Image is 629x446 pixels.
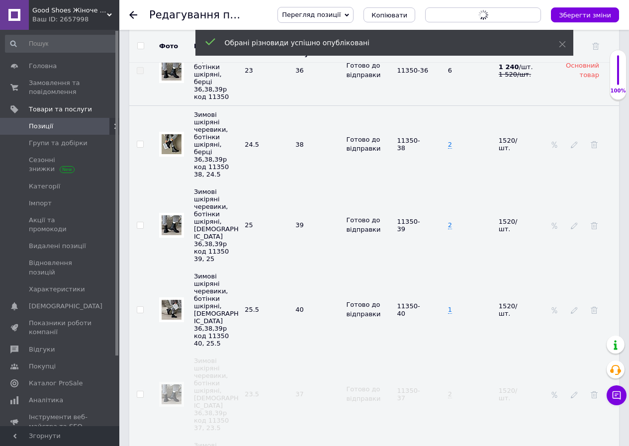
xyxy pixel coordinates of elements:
[29,362,56,371] span: Покупці
[10,84,41,91] strong: код 11350
[499,137,517,152] span: 1520/ шт.
[245,67,253,74] span: 23
[32,6,107,15] span: Good Shoes Жіноче взуття
[29,182,60,191] span: Категорії
[346,216,380,233] span: Готово до відправки
[29,139,88,148] span: Групи та добірки
[551,7,619,22] button: Зберегти зміни
[245,306,259,313] span: 25.5
[152,30,191,63] th: Фото
[29,79,92,96] span: Замовлення та повідомлення
[29,302,102,311] span: [DEMOGRAPHIC_DATA]
[499,302,517,317] span: 1520/ шт.
[29,345,55,354] span: Відгуки
[242,36,293,106] td: Дані основного товару
[245,141,259,148] span: 24.5
[29,62,57,71] span: Головна
[29,105,92,114] span: Товари та послуги
[397,302,420,317] span: 11350-40
[194,188,239,263] span: Назву успадковано від основного товару
[496,36,547,106] td: Дані основного товару
[610,88,626,94] div: 100%
[397,137,420,152] span: 11350-38
[295,390,304,398] span: 37
[245,221,253,229] span: 25
[29,413,92,431] span: Інструменти веб-майстра та SEO
[194,111,229,178] span: Назву успадковано від основного товару
[29,122,53,131] span: Позиції
[225,38,534,48] div: Обрані різновиди успішно опубліковані
[499,71,544,78] div: 1 520 / шт.
[295,141,304,148] span: 38
[29,242,86,251] span: Видалені позиції
[129,11,137,19] div: Повернутися назад
[559,11,611,19] i: Зберегти зміни
[245,390,259,398] span: 23.5
[610,50,627,100] div: 100% Якість заповнення
[194,41,229,100] span: Зимові шкіряні черевики, ботінки шкіряні, берці 36,38,39р код 11350
[448,390,452,398] span: 2
[371,11,407,19] span: Копіювати
[194,272,239,347] span: Назву успадковано від основного товару
[295,306,304,313] span: 40
[499,63,519,71] b: 1 240
[499,63,544,71] div: / шт.
[363,7,415,22] button: Копіювати
[29,285,85,294] span: Характеристики
[607,385,627,405] button: Чат з покупцем
[295,67,304,74] span: 36
[448,306,452,314] span: 1
[29,216,92,234] span: Акції та промокоди
[293,36,344,106] td: Дані основного товару
[282,11,341,18] span: Перегляд позиції
[397,218,420,233] span: 11350-39
[499,218,517,233] span: 1520/ шт.
[29,199,52,208] span: Імпорт
[346,62,380,78] span: Готово до відправки
[191,30,242,63] th: Назва
[499,387,517,402] span: 1520/ шт.
[346,385,380,402] span: Готово до відправки
[5,35,117,53] input: Пошук
[566,62,599,78] span: Основний товар
[346,301,380,317] span: Готово до відправки
[295,221,304,229] span: 39
[448,141,452,149] span: 2
[29,259,92,276] span: Відновлення позицій
[344,36,394,106] td: Дані основного товару
[448,221,452,229] span: 2
[397,387,420,402] span: 11350-37
[346,136,380,152] span: Готово до відправки
[29,379,83,388] span: Каталог ProSale
[448,67,452,74] span: Дані основного товару
[395,36,446,106] td: Дані основного товару
[10,11,129,70] strong: Розмір - довжина стельки (всередині взуття): 36р – 23 см 38р - 24,5 см 39р - 25 см ​​​​​​​40р - 2...
[32,15,119,24] div: Ваш ID: 2657998
[397,67,429,74] span: 11350-36
[194,357,239,432] span: Назву успадковано від основного товару
[29,319,92,337] span: Показники роботи компанії
[29,396,63,405] span: Аналітика
[10,100,137,304] strong: Сезон: ЗИМА Матеріал: НАТУРАЛЬНА ШКІРА Середина: НАБИВНЕ ХУТРО (суміш штучного+натурального) Товщ...
[29,156,92,174] span: Сезонні знижки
